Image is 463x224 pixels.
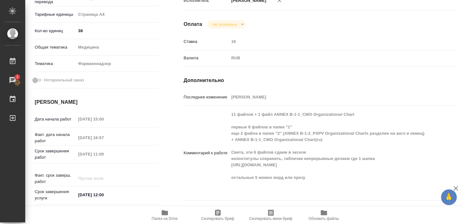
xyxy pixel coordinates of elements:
button: Папка на Drive [138,206,191,224]
h4: Дополнительно [184,77,456,84]
input: Пустое поле [76,174,131,183]
p: Факт. срок заверш. работ [35,172,76,185]
textarea: 11 файлов + 1 файл ANNEX B-1-1_CMO Organizational Chart первые 8 файлов в папке "1" еще 2 файла в... [229,109,433,196]
span: 🙏 [443,191,454,204]
button: Не оплачена [210,22,238,27]
button: 🙏 [441,189,457,205]
span: Папка на Drive [152,216,178,221]
p: Дата начала работ [35,116,76,122]
span: 3 [12,74,22,80]
p: Последнее изменение [184,94,229,100]
p: Ставка [184,38,229,45]
button: Скопировать бриф [191,206,244,224]
p: Комментарий к работе [184,150,229,156]
input: Пустое поле [229,37,433,46]
div: Страница А4 [76,9,158,20]
p: Тарифные единицы [35,11,76,18]
span: Нотариальный заказ [44,77,84,83]
p: Факт. дата начала работ [35,132,76,144]
h4: Оплата [184,21,202,28]
input: ✎ Введи что-нибудь [76,190,131,199]
p: Валюта [184,55,229,61]
input: Пустое поле [229,92,433,102]
span: Скопировать бриф [201,216,234,221]
button: Обновить файлы [297,206,350,224]
input: ✎ Введи что-нибудь [76,26,158,35]
input: Пустое поле [76,150,131,159]
div: Медицина [76,42,158,53]
p: Срок завершения услуги [35,189,76,201]
input: Пустое поле [76,133,131,142]
textarea: /Clients/Sanofi/Orders/S_SNF-6811/DTP/S_SNF-6811-WK-018 [229,204,433,215]
p: Кол-во единиц [35,28,76,34]
p: Тематика [35,61,76,67]
h4: [PERSON_NAME] [35,98,158,106]
input: Пустое поле [76,115,131,124]
span: Скопировать мини-бриф [249,216,292,221]
div: Фармаконадзор [76,58,158,69]
p: Срок завершения работ [35,148,76,161]
div: RUB [229,53,433,63]
p: Общая тематика [35,44,76,50]
div: Не оплачена [207,20,246,29]
a: 3 [2,72,24,88]
button: Скопировать мини-бриф [244,206,297,224]
span: Обновить файлы [308,216,339,221]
